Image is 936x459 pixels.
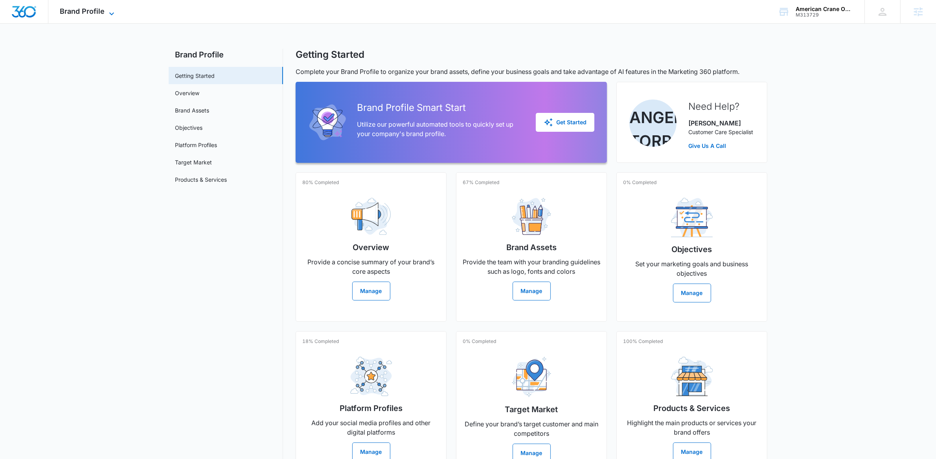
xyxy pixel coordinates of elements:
[616,172,767,322] a: 0% CompletedObjectivesSet your marketing goals and business objectivesManage
[623,338,663,345] p: 100% Completed
[296,49,364,61] h1: Getting Started
[629,100,677,147] img: Angelis Torres
[87,46,132,52] div: Keywords by Traffic
[463,419,600,438] p: Define your brand’s target customer and main competitors
[352,282,390,300] button: Manage
[688,118,753,128] p: [PERSON_NAME]
[463,338,496,345] p: 0% Completed
[688,100,753,114] h2: Need Help?
[296,67,767,76] p: Complete your Brand Profile to organize your brand assets, define your business goals and take ad...
[623,179,656,186] p: 0% Completed
[796,12,853,18] div: account id
[175,175,227,184] a: Products & Services
[175,124,202,132] a: Objectives
[688,128,753,136] p: Customer Care Specialist
[302,338,339,345] p: 18% Completed
[623,259,761,278] p: Set your marketing goals and business objectives
[13,13,19,19] img: logo_orange.svg
[673,284,711,302] button: Manage
[672,243,712,255] h2: Objectives
[340,402,403,414] h2: Platform Profiles
[544,118,587,127] div: Get Started
[357,101,523,115] h2: Brand Profile Smart Start
[20,20,86,27] div: Domain: [DOMAIN_NAME]
[688,142,753,150] a: Give Us A Call
[796,6,853,12] div: account name
[78,46,85,52] img: tab_keywords_by_traffic_grey.svg
[456,172,607,322] a: 67% CompletedBrand AssetsProvide the team with your branding guidelines such as logo, fonts and c...
[302,179,339,186] p: 80% Completed
[13,20,19,27] img: website_grey.svg
[513,282,551,300] button: Manage
[175,141,217,149] a: Platform Profiles
[463,179,499,186] p: 67% Completed
[296,172,447,322] a: 80% CompletedOverviewProvide a concise summary of your brand’s core aspectsManage
[60,7,105,15] span: Brand Profile
[175,158,212,166] a: Target Market
[463,257,600,276] p: Provide the team with your branding guidelines such as logo, fonts and colors
[175,106,209,114] a: Brand Assets
[22,13,39,19] div: v 4.0.25
[30,46,70,52] div: Domain Overview
[302,257,440,276] p: Provide a concise summary of your brand’s core aspects
[302,418,440,437] p: Add your social media profiles and other digital platforms
[175,89,199,97] a: Overview
[175,72,215,80] a: Getting Started
[357,120,523,138] p: Utilize our powerful automated tools to quickly set up your company's brand profile.
[21,46,28,52] img: tab_domain_overview_orange.svg
[506,241,557,253] h2: Brand Assets
[536,113,594,132] button: Get Started
[654,402,730,414] h2: Products & Services
[623,418,761,437] p: Highlight the main products or services your brand offers
[505,404,558,415] h2: Target Market
[353,241,390,253] h2: Overview
[169,49,283,61] h2: Brand Profile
